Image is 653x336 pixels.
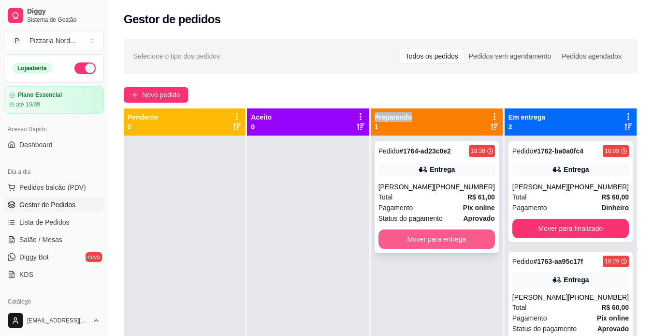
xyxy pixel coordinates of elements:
span: Pagamento [512,202,547,213]
span: Pedidos balcão (PDV) [19,183,86,192]
a: Diggy Botnovo [4,249,104,265]
div: [PERSON_NAME] [378,182,434,192]
strong: # 1764-ad23c0e2 [399,147,451,155]
p: 1 [375,122,412,132]
a: Gestor de Pedidos [4,197,104,213]
p: Aceito [251,112,272,122]
span: Pagamento [378,202,413,213]
a: Salão / Mesas [4,232,104,247]
strong: R$ 60,00 [601,193,629,201]
span: Total [512,302,527,313]
strong: aprovado [463,214,494,222]
strong: aprovado [597,325,629,333]
p: 2 [508,122,545,132]
div: 18:38 [471,147,485,155]
div: 18:29 [605,258,619,265]
strong: Dinheiro [601,204,629,212]
span: Lista de Pedidos [19,217,70,227]
div: Entrega [564,275,589,285]
p: Em entrega [508,112,545,122]
p: Pendente [128,112,158,122]
strong: # 1763-aa95c17f [533,258,583,265]
strong: Pix online [597,314,629,322]
span: Salão / Mesas [19,235,62,244]
span: Pedido [378,147,400,155]
a: Lista de Pedidos [4,214,104,230]
span: Status do pagamento [378,213,443,224]
div: [PHONE_NUMBER] [568,182,629,192]
div: [PERSON_NAME] [512,182,568,192]
span: Total [512,192,527,202]
div: Catálogo [4,294,104,309]
span: plus [131,92,138,98]
span: Diggy [27,7,100,16]
span: Dashboard [19,140,53,150]
button: [EMAIL_ADDRESS][DOMAIN_NAME] [4,309,104,332]
div: Pizzaria Nord ... [29,36,76,46]
span: P [12,36,22,46]
button: Select a team [4,31,104,50]
div: Pedidos sem agendamento [464,49,556,63]
p: 0 [251,122,272,132]
article: Plano Essencial [18,92,62,99]
p: Preparando [375,112,412,122]
button: Novo pedido [124,87,188,103]
span: Pedido [512,258,534,265]
article: até 19/09 [16,101,40,108]
div: Todos os pedidos [400,49,464,63]
span: Pedido [512,147,534,155]
button: Mover para entrega [378,229,495,249]
span: Pagamento [512,313,547,323]
a: Plano Essencialaté 19/09 [4,86,104,114]
p: 0 [128,122,158,132]
span: KDS [19,270,33,279]
button: Pedidos balcão (PDV) [4,180,104,195]
div: Dia a dia [4,164,104,180]
div: Entrega [564,165,589,174]
div: 18:09 [605,147,619,155]
strong: R$ 61,00 [467,193,495,201]
div: Pedidos agendados [556,49,627,63]
div: Acesso Rápido [4,122,104,137]
span: Total [378,192,393,202]
span: [EMAIL_ADDRESS][DOMAIN_NAME] [27,317,88,324]
div: [PERSON_NAME] [512,292,568,302]
span: Status do pagamento [512,323,577,334]
strong: Pix online [463,204,495,212]
a: DiggySistema de Gestão [4,4,104,27]
span: Sistema de Gestão [27,16,100,24]
button: Alterar Status [74,62,96,74]
div: [PHONE_NUMBER] [568,292,629,302]
div: Entrega [430,165,455,174]
strong: R$ 60,00 [601,304,629,311]
span: Selecione o tipo dos pedidos [133,51,220,61]
div: [PHONE_NUMBER] [434,182,495,192]
div: Loja aberta [12,63,52,74]
button: Mover para finalizado [512,219,629,238]
a: Dashboard [4,137,104,153]
span: Gestor de Pedidos [19,200,75,210]
h2: Gestor de pedidos [124,12,221,27]
strong: # 1762-ba0a0fc4 [533,147,583,155]
a: KDS [4,267,104,282]
span: Diggy Bot [19,252,49,262]
span: Novo pedido [142,90,180,100]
